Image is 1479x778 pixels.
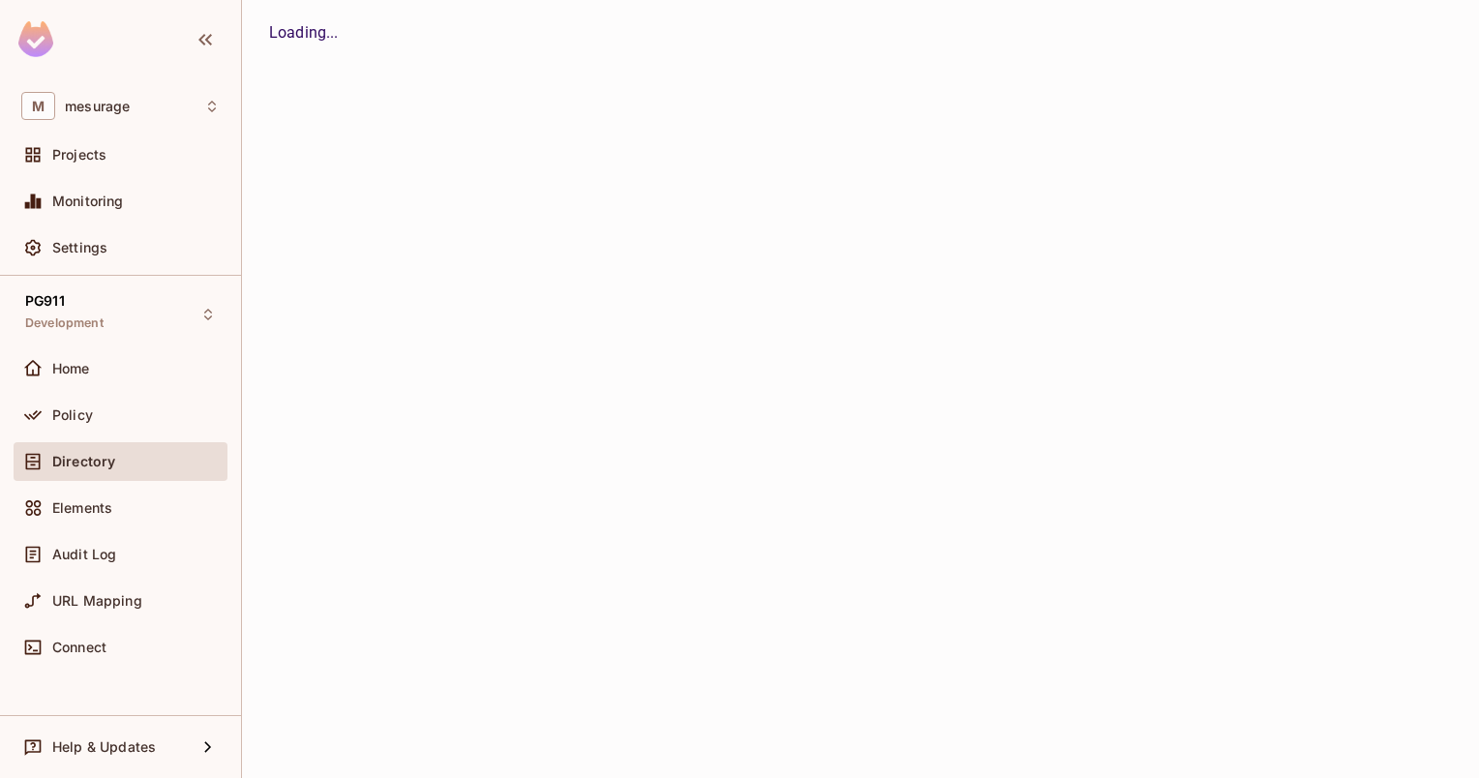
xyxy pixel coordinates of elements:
[25,315,104,331] span: Development
[52,194,124,209] span: Monitoring
[52,407,93,423] span: Policy
[52,361,90,376] span: Home
[52,547,116,562] span: Audit Log
[269,21,1452,45] div: Loading...
[52,454,115,469] span: Directory
[52,640,106,655] span: Connect
[18,21,53,57] img: SReyMgAAAABJRU5ErkJggg==
[52,240,107,255] span: Settings
[52,593,142,609] span: URL Mapping
[65,99,130,114] span: Workspace: mesurage
[52,500,112,516] span: Elements
[25,293,65,309] span: PG911
[21,92,55,120] span: M
[52,147,106,163] span: Projects
[52,739,156,755] span: Help & Updates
